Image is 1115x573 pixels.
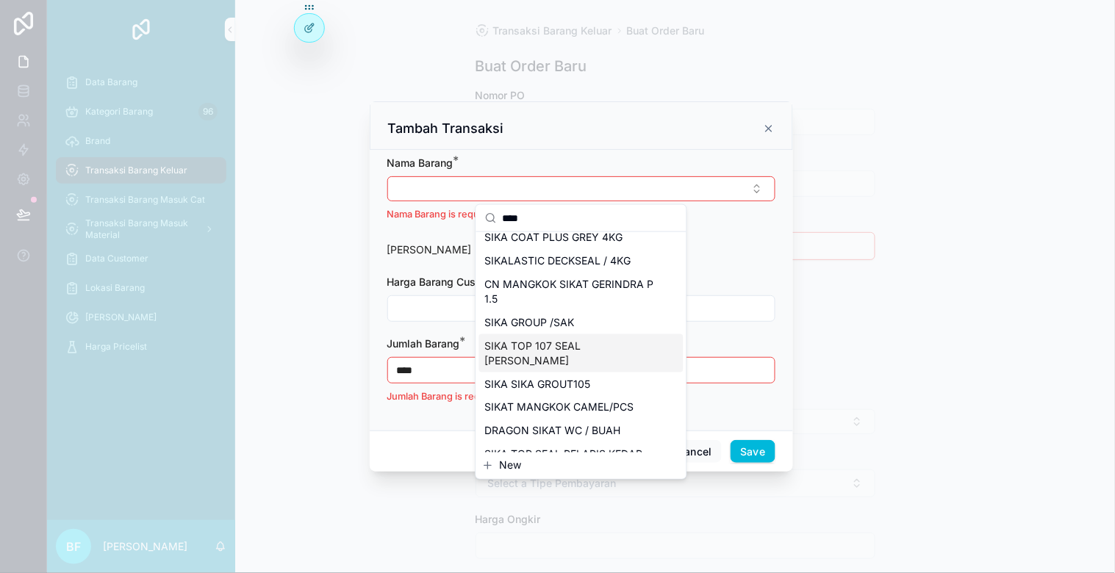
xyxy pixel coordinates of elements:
span: [PERSON_NAME] [387,243,472,256]
span: SIKA SIKA GROUT105 [485,377,591,392]
span: DRAGON SIKAT WC / BUAH [485,424,621,439]
p: Jumlah Barang is required [387,389,775,404]
span: SIKAT MANGKOK CAMEL/PCS [485,400,634,415]
span: SIKALASTIC DECKSEAL / 4KG [485,253,631,268]
span: CN MANGKOK SIKAT GERINDRA P 1.5 [485,277,660,306]
div: Suggestions [476,232,686,453]
span: Harga Barang Custom [387,275,495,288]
button: Cancel [667,440,722,464]
span: Nama Barang [387,156,453,169]
span: Jumlah Barang [387,337,460,350]
span: SIKA TOP 107 SEAL [PERSON_NAME] [485,339,660,368]
button: Save [731,440,775,464]
button: New [482,458,681,473]
span: SIKA TOP SEAL PELAPIS KEDAP AIR 20 KG SAK [485,447,660,477]
span: New [500,458,522,473]
p: Nama Barang is required [387,207,775,222]
button: Select Button [387,176,775,201]
span: SIKA COAT PLUS GREY 4KG [485,230,623,245]
h3: Tambah Transaksi [388,120,504,137]
span: SIKA GROUP /SAK [485,315,575,330]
